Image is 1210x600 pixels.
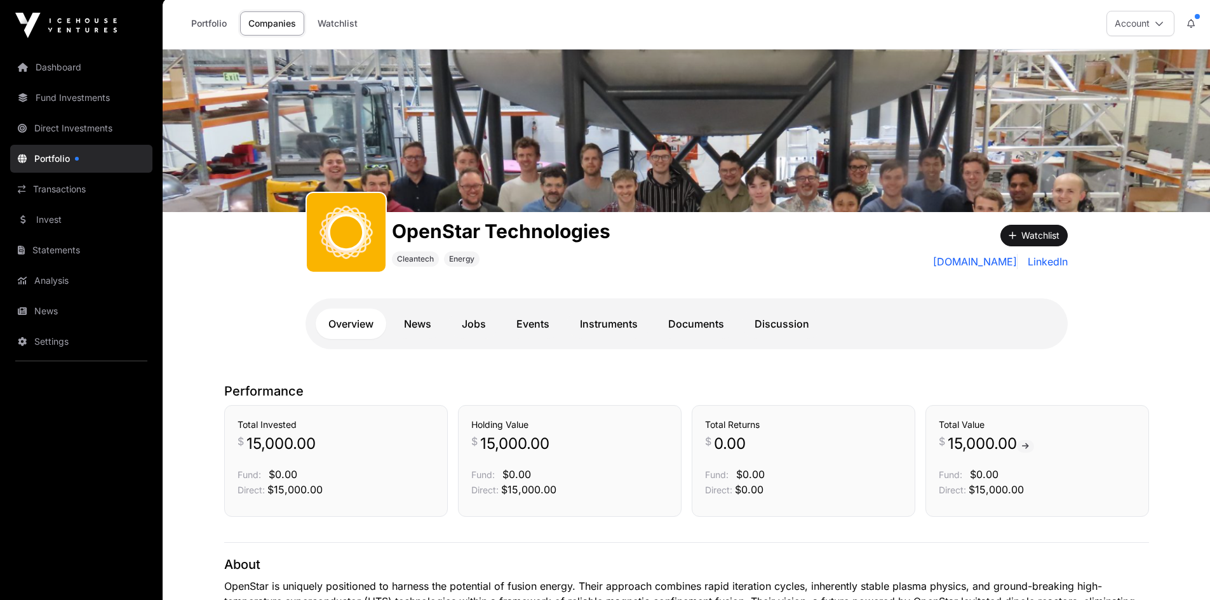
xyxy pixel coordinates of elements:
img: Icehouse Ventures Logo [15,13,117,38]
span: 15,000.00 [948,434,1034,454]
h1: OpenStar Technologies [392,220,610,243]
button: Watchlist [1000,225,1068,246]
span: Fund: [705,469,729,480]
a: Companies [240,11,304,36]
a: Fund Investments [10,84,152,112]
a: News [391,309,444,339]
span: $ [471,434,478,449]
span: $ [238,434,244,449]
a: Settings [10,328,152,356]
p: About [224,556,1149,573]
span: $0.00 [970,468,998,481]
a: Watchlist [309,11,366,36]
a: [DOMAIN_NAME] [933,254,1018,269]
a: Jobs [449,309,499,339]
a: Analysis [10,267,152,295]
span: Direct: [939,484,966,495]
span: Cleantech [397,254,434,264]
a: LinkedIn [1023,254,1068,269]
span: $0.00 [735,483,763,496]
a: Dashboard [10,53,152,81]
a: Instruments [567,309,650,339]
a: Invest [10,206,152,234]
nav: Tabs [316,309,1058,339]
h3: Holding Value [471,418,668,431]
iframe: Chat Widget [1146,539,1210,600]
button: Account [1106,11,1174,36]
span: $0.00 [502,468,531,481]
span: Fund: [939,469,962,480]
span: $0.00 [269,468,297,481]
span: 15,000.00 [246,434,316,454]
span: 0.00 [714,434,746,454]
a: Transactions [10,175,152,203]
span: Fund: [238,469,261,480]
span: $ [939,434,945,449]
p: Performance [224,382,1149,400]
span: $15,000.00 [969,483,1024,496]
span: $ [705,434,711,449]
span: 15,000.00 [480,434,549,454]
a: News [10,297,152,325]
span: Fund: [471,469,495,480]
a: Portfolio [10,145,152,173]
span: Direct: [705,484,732,495]
span: $15,000.00 [501,483,556,496]
span: Direct: [471,484,499,495]
h3: Total Returns [705,418,902,431]
span: $0.00 [736,468,765,481]
span: Direct: [238,484,265,495]
img: OpenStar Technologies [163,50,1210,212]
a: Events [504,309,562,339]
a: Overview [316,309,386,339]
span: $15,000.00 [267,483,323,496]
a: Statements [10,236,152,264]
a: Documents [655,309,737,339]
a: Direct Investments [10,114,152,142]
a: Discussion [742,309,822,339]
img: OpenStar.svg [312,198,380,267]
h3: Total Invested [238,418,434,431]
span: Energy [449,254,474,264]
h3: Total Value [939,418,1136,431]
a: Portfolio [183,11,235,36]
